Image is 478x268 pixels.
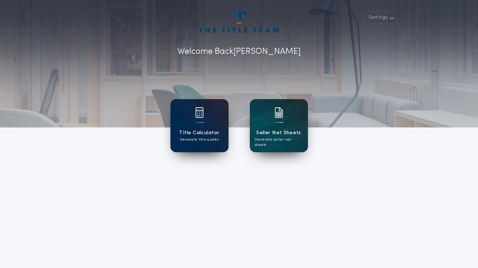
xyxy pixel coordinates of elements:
img: card icon [275,107,283,118]
p: Generate title quotes [180,137,219,142]
h1: Seller Net Sheets [256,129,301,137]
p: Welcome Back [PERSON_NAME] [177,45,301,58]
button: Settings [364,11,397,24]
h1: Title Calculator [179,129,219,137]
p: Generate seller net sheets [255,137,303,148]
a: card iconSeller Net SheetsGenerate seller net sheets [250,99,308,152]
img: account-logo [199,11,279,33]
img: card icon [195,107,204,118]
a: card iconTitle CalculatorGenerate title quotes [170,99,229,152]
